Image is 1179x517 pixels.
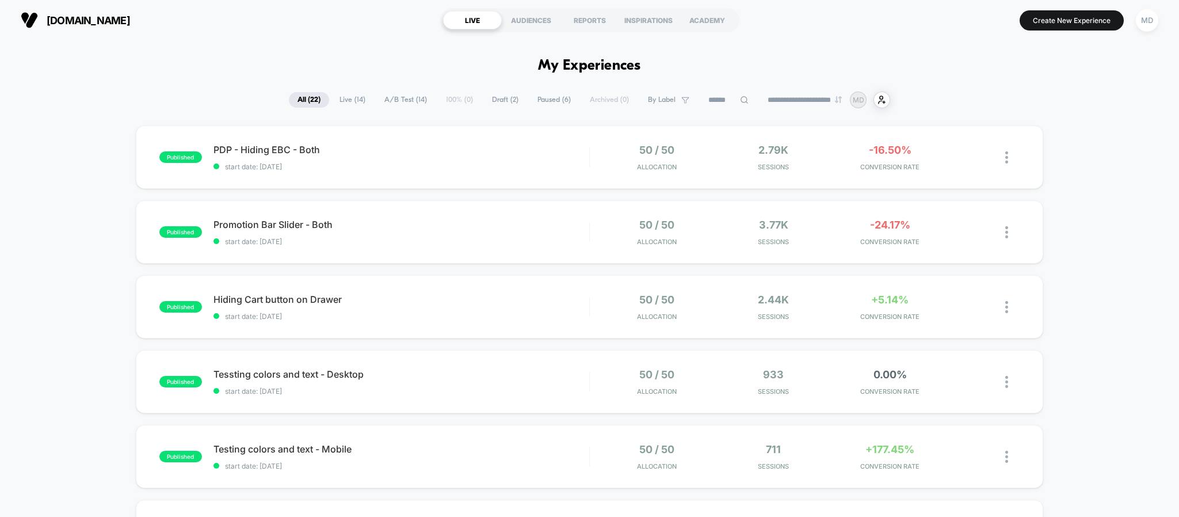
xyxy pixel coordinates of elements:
span: CONVERSION RATE [834,238,945,246]
div: ACADEMY [678,11,737,29]
span: [DOMAIN_NAME] [47,14,130,26]
span: 2.44k [758,294,789,306]
span: CONVERSION RATE [834,313,945,321]
span: start date: [DATE] [213,312,589,321]
span: Allocation [637,238,677,246]
div: INSPIRATIONS [619,11,678,29]
span: 50 / 50 [639,368,674,381]
span: -16.50% [869,144,911,156]
span: start date: [DATE] [213,462,589,470]
span: published [159,451,202,462]
span: CONVERSION RATE [834,387,945,396]
div: LIVE [443,11,502,29]
span: Promotion Bar Slider - Both [213,219,589,230]
span: CONVERSION RATE [834,462,945,470]
span: Allocation [637,163,677,171]
button: Create New Experience [1020,10,1124,31]
span: published [159,376,202,387]
div: AUDIENCES [502,11,560,29]
span: Allocation [637,387,677,396]
span: +177.45% [865,443,914,455]
span: 2.79k [758,144,788,156]
img: end [835,96,842,103]
div: MD [1136,9,1158,32]
span: Allocation [637,462,677,470]
img: close [1005,376,1008,388]
span: Sessions [718,163,829,171]
span: 933 [763,368,784,381]
span: A/B Test ( 14 ) [376,92,436,108]
span: 3.77k [759,219,788,231]
span: Live ( 14 ) [331,92,374,108]
span: -24.17% [870,219,910,231]
span: Allocation [637,313,677,321]
span: 50 / 50 [639,219,674,231]
span: start date: [DATE] [213,162,589,171]
span: All ( 22 ) [289,92,329,108]
span: Sessions [718,387,829,396]
span: CONVERSION RATE [834,163,945,171]
span: start date: [DATE] [213,387,589,396]
p: MD [853,96,864,104]
button: MD [1132,9,1162,32]
button: [DOMAIN_NAME] [17,11,133,29]
img: close [1005,226,1008,238]
span: PDP - Hiding EBC - Both [213,144,589,155]
span: published [159,301,202,313]
span: Draft ( 2 ) [483,92,527,108]
span: 50 / 50 [639,144,674,156]
span: 0.00% [873,368,907,381]
span: Testing colors and text - Mobile [213,443,589,455]
img: close [1005,151,1008,164]
span: start date: [DATE] [213,237,589,246]
span: Tessting colors and text - Desktop [213,368,589,380]
h1: My Experiences [538,58,641,74]
span: 50 / 50 [639,443,674,455]
span: Sessions [718,462,829,470]
span: Paused ( 6 ) [529,92,579,108]
span: Sessions [718,313,829,321]
img: close [1005,301,1008,313]
span: By Label [648,96,676,104]
img: Visually logo [21,12,38,29]
span: Sessions [718,238,829,246]
span: Hiding Cart button on Drawer [213,294,589,305]
span: published [159,226,202,238]
div: REPORTS [560,11,619,29]
span: published [159,151,202,163]
span: +5.14% [871,294,909,306]
span: 50 / 50 [639,294,674,306]
img: close [1005,451,1008,463]
span: 711 [766,443,781,455]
